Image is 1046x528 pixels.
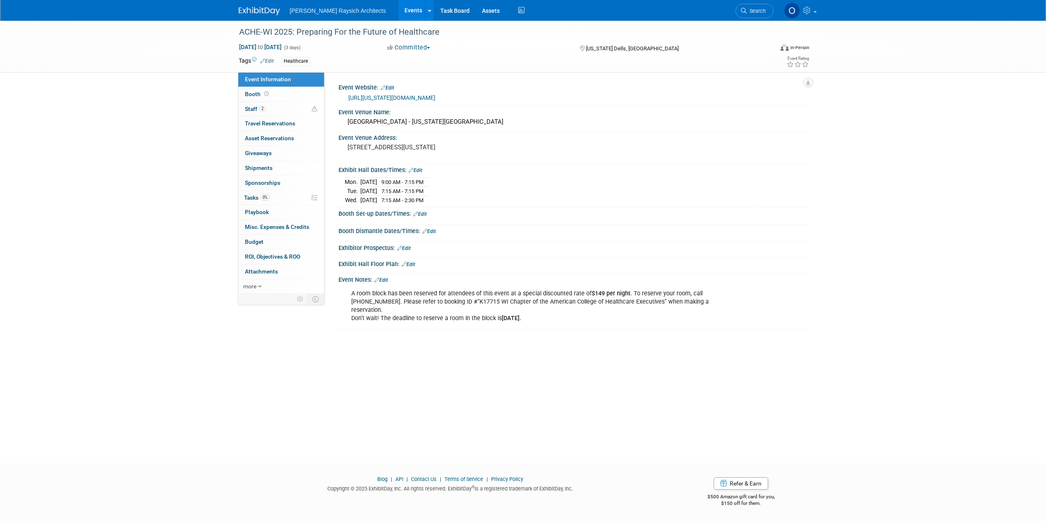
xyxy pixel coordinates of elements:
[345,187,360,196] td: Tue.
[381,197,423,203] span: 7:15 AM - 2:30 PM
[675,488,808,507] div: $500 Amazon gift card for you,
[377,476,388,482] a: Blog
[238,131,324,146] a: Asset Reservations
[491,476,523,482] a: Privacy Policy
[245,135,294,141] span: Asset Reservations
[413,211,427,217] a: Edit
[338,207,808,218] div: Booth Set-up Dates/Times:
[780,44,789,51] img: Format-Inperson.png
[338,132,808,142] div: Event Venue Address:
[675,500,808,507] div: $150 off for them.
[348,144,525,151] pre: [STREET_ADDRESS][US_STATE]
[245,209,269,215] span: Playbook
[444,476,483,482] a: Terms of Service
[360,187,377,196] td: [DATE]
[338,164,808,174] div: Exhibit Hall Dates/Times:
[238,191,324,205] a: Tasks0%
[338,81,808,92] div: Event Website:
[312,106,317,113] span: Potential Scheduling Conflict -- at least one attendee is tagged in another overlapping event.
[245,106,266,112] span: Staff
[592,290,630,297] b: $149 per night
[238,102,324,116] a: Staff2
[404,476,410,482] span: |
[381,85,394,91] a: Edit
[747,8,766,14] span: Search
[238,220,324,234] a: Misc. Expenses & Credits
[256,44,264,50] span: to
[381,188,423,194] span: 7:15 AM - 7:15 PM
[360,196,377,204] td: [DATE]
[345,115,802,128] div: [GEOGRAPHIC_DATA] - [US_STATE][GEOGRAPHIC_DATA]
[290,7,386,14] span: [PERSON_NAME] Raysich Architects
[397,245,411,251] a: Edit
[236,25,761,40] div: ACHE-WI 2025: Preparing For the Future of Healthcare
[245,165,273,171] span: Shipments
[239,7,280,15] img: ExhibitDay
[338,106,808,116] div: Event Venue Name:
[472,485,475,489] sup: ®
[586,45,679,52] span: [US_STATE] Dells, [GEOGRAPHIC_DATA]
[245,179,280,186] span: Sponsorships
[402,262,415,267] a: Edit
[422,229,436,234] a: Edit
[239,483,663,493] div: Copyright © 2025 ExhibitDay, Inc. All rights reserved. ExhibitDay is a registered trademark of Ex...
[259,106,266,112] span: 2
[438,476,443,482] span: |
[348,94,435,101] a: [URL][US_STATE][DOMAIN_NAME]
[245,268,278,275] span: Attachments
[345,196,360,204] td: Wed.
[245,253,300,260] span: ROI, Objectives & ROO
[411,476,437,482] a: Contact Us
[784,3,800,19] img: Oscar Sprangers
[338,258,808,269] div: Exhibit Hall Floor Plan:
[360,178,377,187] td: [DATE]
[346,285,717,327] div: A room block has been reserved for attendees of this event at a special discounted rate of . To r...
[281,57,310,66] div: Healthcare
[245,120,295,127] span: Travel Reservations
[736,4,773,18] a: Search
[245,76,291,82] span: Event Information
[263,91,270,97] span: Booth not reserved yet
[714,477,768,490] a: Refer & Earn
[238,205,324,219] a: Playbook
[239,43,282,51] span: [DATE] [DATE]
[293,294,308,304] td: Personalize Event Tab Strip
[245,150,272,156] span: Giveaways
[338,242,808,252] div: Exhibitor Prospectus:
[245,238,263,245] span: Budget
[238,146,324,160] a: Giveaways
[395,476,403,482] a: API
[725,43,810,55] div: Event Format
[384,43,433,52] button: Committed
[238,235,324,249] a: Budget
[238,87,324,101] a: Booth
[238,250,324,264] a: ROI, Objectives & ROO
[238,116,324,131] a: Travel Reservations
[238,264,324,279] a: Attachments
[389,476,394,482] span: |
[790,45,809,51] div: In-Person
[245,91,270,97] span: Booth
[238,72,324,87] a: Event Information
[502,315,521,322] b: [DATE].
[245,224,309,230] span: Misc. Expenses & Credits
[338,225,808,236] div: Booth Dismantle Dates/Times:
[409,167,422,173] a: Edit
[260,58,274,64] a: Edit
[238,279,324,294] a: more
[338,273,808,284] div: Event Notes:
[238,161,324,175] a: Shipments
[243,283,256,290] span: more
[244,194,270,201] span: Tasks
[345,178,360,187] td: Mon.
[484,476,490,482] span: |
[238,176,324,190] a: Sponsorships
[261,194,270,200] span: 0%
[283,45,301,50] span: (3 days)
[787,57,809,61] div: Event Rating
[381,179,423,185] span: 9:00 AM - 7:15 PM
[239,57,274,66] td: Tags
[307,294,324,304] td: Toggle Event Tabs
[374,277,388,283] a: Edit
